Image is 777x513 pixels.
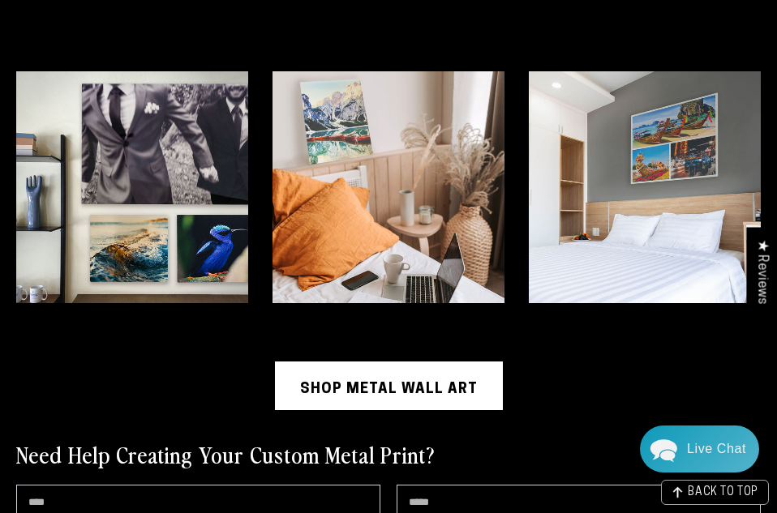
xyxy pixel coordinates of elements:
h2: Bedroom [16,13,136,55]
span: BACK TO TOP [688,487,758,498]
h2: Need Help Creating Your Custom Metal Print? [16,439,435,468]
img: Bedroom workspace with mountain lake metal photo print on display – minimalist home office décor ... [273,71,504,303]
img: Custom Thailand travel collage metal print above modern hotel-style bed – premium aluminum photo ... [529,71,761,303]
a: Shop Metal Wall Art [275,361,503,410]
div: Contact Us Directly [687,425,746,472]
div: Chat widget toggle [640,425,759,472]
div: Click to open Judge.me floating reviews tab [746,227,777,317]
